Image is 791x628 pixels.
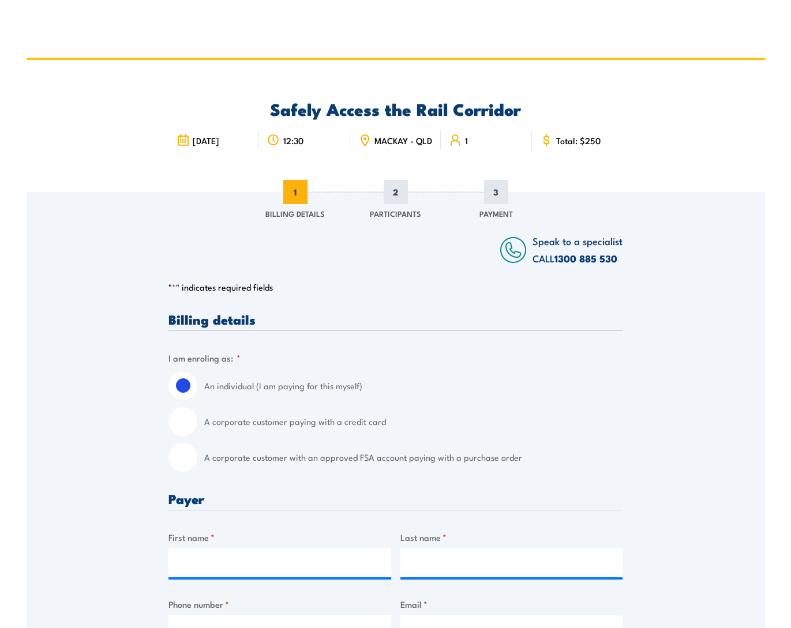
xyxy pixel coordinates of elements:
[479,208,513,219] span: Payment
[484,180,508,204] span: 3
[168,597,391,611] label: Phone number
[265,208,325,219] span: Billing Details
[370,208,421,219] span: Participants
[168,492,623,505] h3: Payer
[556,136,601,145] span: Total: $250
[283,180,308,204] span: 1
[168,313,623,326] h3: Billing details
[533,234,623,265] span: Speak to a specialist CALL
[204,407,623,436] label: A corporate customer paying with a credit card
[168,351,241,364] legend: I am enroling as:
[168,281,623,293] p: " " indicates required fields
[374,136,432,145] span: MACKAY - QLD
[168,101,623,116] h2: Safely Access the Rail Corridor
[193,136,219,145] span: [DATE]
[400,531,623,544] label: Last name
[283,136,303,145] span: 12:30
[204,371,623,400] label: An individual (I am paying for this myself)
[400,597,623,611] label: Email
[554,251,617,266] a: 1300 885 530
[465,136,468,145] span: 1
[168,531,391,544] label: First name
[204,443,623,472] label: A corporate customer with an approved FSA account paying with a purchase order
[384,180,408,204] span: 2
